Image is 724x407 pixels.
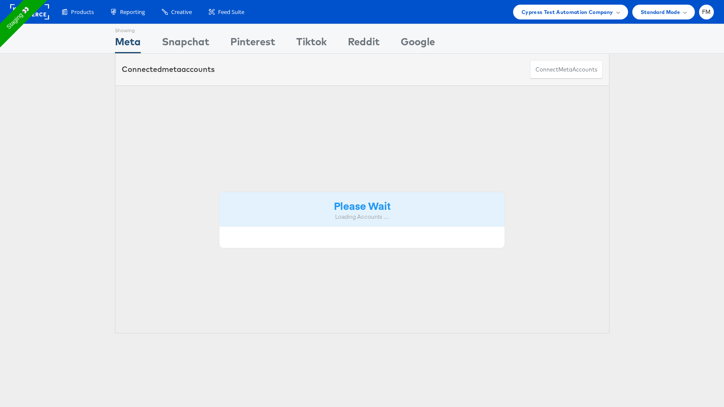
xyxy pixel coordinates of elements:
span: Standard Mode [641,8,680,16]
span: FM [702,9,711,15]
div: Tiktok [296,34,327,53]
span: Products [71,8,94,16]
div: Showing [115,24,141,34]
div: Loading Accounts .... [226,213,499,221]
span: Reporting [120,8,145,16]
strong: Please Wait [334,198,391,212]
div: Meta [115,34,141,53]
div: Connected accounts [122,64,215,75]
div: Snapchat [162,34,209,53]
span: Feed Suite [218,8,244,16]
span: meta [558,66,572,74]
span: meta [162,64,181,74]
span: Creative [171,8,192,16]
span: Cypress Test Automation Company [522,8,613,16]
div: Reddit [348,34,380,53]
div: Pinterest [230,34,275,53]
div: Google [401,34,435,53]
button: ConnectmetaAccounts [530,60,603,79]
